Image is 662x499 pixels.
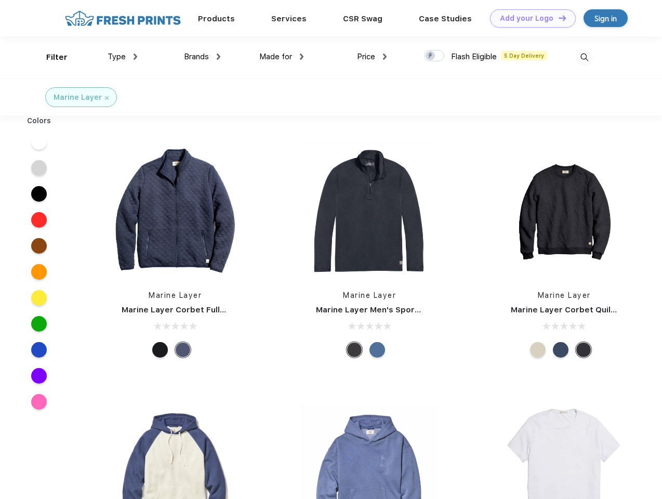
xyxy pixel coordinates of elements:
img: dropdown.png [134,54,137,60]
div: Filter [46,51,68,63]
img: filter_cancel.svg [105,96,109,100]
a: CSR Swag [343,14,382,23]
a: Marine Layer [538,291,591,299]
a: Marine Layer [343,291,396,299]
img: fo%20logo%202.webp [62,9,184,28]
span: Flash Eligible [451,52,497,61]
div: Colors [19,115,59,126]
img: dropdown.png [217,54,220,60]
span: Price [357,52,375,61]
span: Type [108,52,126,61]
div: Add your Logo [500,14,553,23]
div: Marine Layer [54,92,102,103]
a: Marine Layer Men's Sport Quarter Zip [316,305,467,314]
a: Sign in [584,9,628,27]
a: Marine Layer [149,291,202,299]
img: func=resize&h=266 [300,141,439,280]
img: func=resize&h=266 [495,141,633,280]
div: Charcoal [347,342,362,358]
img: desktop_search.svg [576,49,593,66]
div: Sign in [594,12,617,24]
span: 5 Day Delivery [501,51,547,60]
img: DT [559,15,566,21]
div: Deep Denim [369,342,385,358]
div: Oat Heather [530,342,546,358]
a: Services [271,14,307,23]
span: Brands [184,52,209,61]
a: Marine Layer Corbet Full-Zip Jacket [122,305,266,314]
img: dropdown.png [300,54,303,60]
img: dropdown.png [383,54,387,60]
div: Charcoal [576,342,591,358]
div: Black [152,342,168,358]
img: func=resize&h=266 [106,141,244,280]
div: Navy [175,342,191,358]
span: Made for [259,52,292,61]
a: Products [198,14,235,23]
div: Navy Heather [553,342,568,358]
